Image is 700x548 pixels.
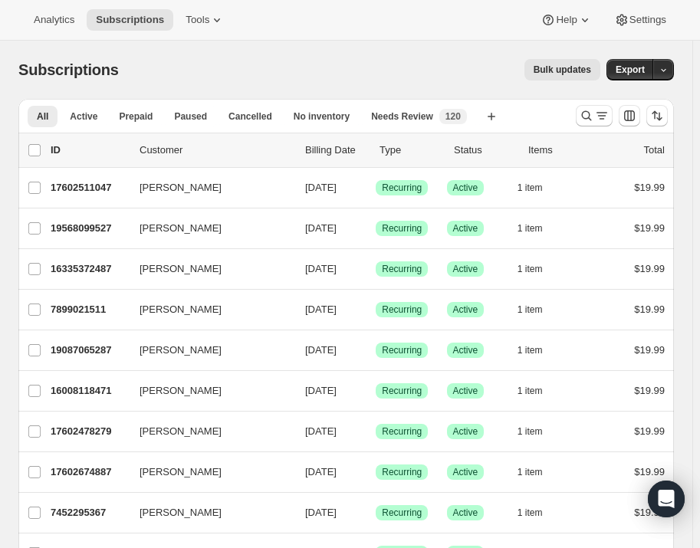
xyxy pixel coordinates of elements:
[382,507,422,519] span: Recurring
[51,221,127,236] p: 19568099527
[648,481,685,517] div: Open Intercom Messenger
[382,425,422,438] span: Recurring
[305,143,367,158] p: Billing Date
[634,507,665,518] span: $19.99
[130,338,284,363] button: [PERSON_NAME]
[305,263,337,274] span: [DATE]
[51,177,665,199] div: 17602511047[PERSON_NAME][DATE]SuccessRecurringSuccessActive1 item$19.99
[51,421,665,442] div: 17602478279[PERSON_NAME][DATE]SuccessRecurringSuccessActive1 item$19.99
[51,464,127,480] p: 17602674887
[518,340,560,361] button: 1 item
[634,304,665,315] span: $19.99
[228,110,272,123] span: Cancelled
[518,263,543,275] span: 1 item
[51,343,127,358] p: 19087065287
[453,263,478,275] span: Active
[51,340,665,361] div: 19087065287[PERSON_NAME][DATE]SuccessRecurringSuccessActive1 item$19.99
[305,507,337,518] span: [DATE]
[87,9,173,31] button: Subscriptions
[382,222,422,235] span: Recurring
[644,143,665,158] p: Total
[25,9,84,31] button: Analytics
[140,261,222,277] span: [PERSON_NAME]
[51,143,127,158] p: ID
[518,177,560,199] button: 1 item
[140,464,222,480] span: [PERSON_NAME]
[453,425,478,438] span: Active
[130,500,284,525] button: [PERSON_NAME]
[531,9,601,31] button: Help
[518,182,543,194] span: 1 item
[518,507,543,519] span: 1 item
[51,380,665,402] div: 16008118471[PERSON_NAME][DATE]SuccessRecurringSuccessActive1 item$19.99
[518,218,560,239] button: 1 item
[518,425,543,438] span: 1 item
[130,257,284,281] button: [PERSON_NAME]
[382,182,422,194] span: Recurring
[130,460,284,484] button: [PERSON_NAME]
[140,180,222,195] span: [PERSON_NAME]
[556,14,577,26] span: Help
[619,105,640,126] button: Customize table column order and visibility
[51,302,127,317] p: 7899021511
[51,502,665,523] div: 7452295367[PERSON_NAME][DATE]SuccessRecurringSuccessActive1 item$19.99
[518,421,560,442] button: 1 item
[453,304,478,316] span: Active
[174,110,207,123] span: Paused
[606,59,654,80] button: Export
[130,216,284,241] button: [PERSON_NAME]
[634,385,665,396] span: $19.99
[382,466,422,478] span: Recurring
[305,425,337,437] span: [DATE]
[453,466,478,478] span: Active
[518,344,543,356] span: 1 item
[634,182,665,193] span: $19.99
[130,419,284,444] button: [PERSON_NAME]
[51,505,127,520] p: 7452295367
[294,110,350,123] span: No inventory
[382,263,422,275] span: Recurring
[479,106,504,127] button: Create new view
[305,182,337,193] span: [DATE]
[518,258,560,280] button: 1 item
[305,222,337,234] span: [DATE]
[534,64,591,76] span: Bulk updates
[518,466,543,478] span: 1 item
[634,425,665,437] span: $19.99
[140,221,222,236] span: [PERSON_NAME]
[305,304,337,315] span: [DATE]
[518,502,560,523] button: 1 item
[616,64,645,76] span: Export
[634,263,665,274] span: $19.99
[605,9,675,31] button: Settings
[18,61,119,78] span: Subscriptions
[51,218,665,239] div: 19568099527[PERSON_NAME][DATE]SuccessRecurringSuccessActive1 item$19.99
[524,59,600,80] button: Bulk updates
[382,385,422,397] span: Recurring
[576,105,613,126] button: Search and filter results
[629,14,666,26] span: Settings
[518,304,543,316] span: 1 item
[518,222,543,235] span: 1 item
[176,9,234,31] button: Tools
[130,176,284,200] button: [PERSON_NAME]
[140,143,293,158] p: Customer
[518,299,560,320] button: 1 item
[140,383,222,399] span: [PERSON_NAME]
[140,505,222,520] span: [PERSON_NAME]
[51,143,665,158] div: IDCustomerBilling DateTypeStatusItemsTotal
[382,304,422,316] span: Recurring
[453,385,478,397] span: Active
[130,379,284,403] button: [PERSON_NAME]
[51,424,127,439] p: 17602478279
[382,344,422,356] span: Recurring
[453,344,478,356] span: Active
[51,461,665,483] div: 17602674887[PERSON_NAME][DATE]SuccessRecurringSuccessActive1 item$19.99
[380,143,442,158] div: Type
[51,258,665,280] div: 16335372487[PERSON_NAME][DATE]SuccessRecurringSuccessActive1 item$19.99
[634,344,665,356] span: $19.99
[528,143,590,158] div: Items
[34,14,74,26] span: Analytics
[454,143,516,158] p: Status
[51,180,127,195] p: 17602511047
